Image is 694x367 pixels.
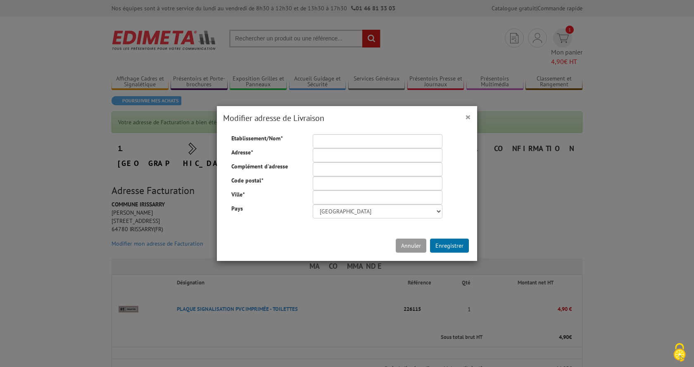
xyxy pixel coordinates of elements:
[665,339,694,367] button: Cookies (fenêtre modale)
[396,239,426,253] button: Annuler
[669,342,690,363] img: Cookies (fenêtre modale)
[223,112,471,124] h4: Modifier adresse de Livraison
[465,110,471,123] span: ×
[225,176,307,185] label: Code postal
[430,239,469,253] button: Enregistrer
[225,134,307,142] label: Etablissement/Nom
[225,190,307,199] label: Ville
[225,148,307,156] label: Adresse
[225,204,307,213] label: Pays
[465,111,471,122] button: Close
[225,162,307,170] label: Complément d'adresse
